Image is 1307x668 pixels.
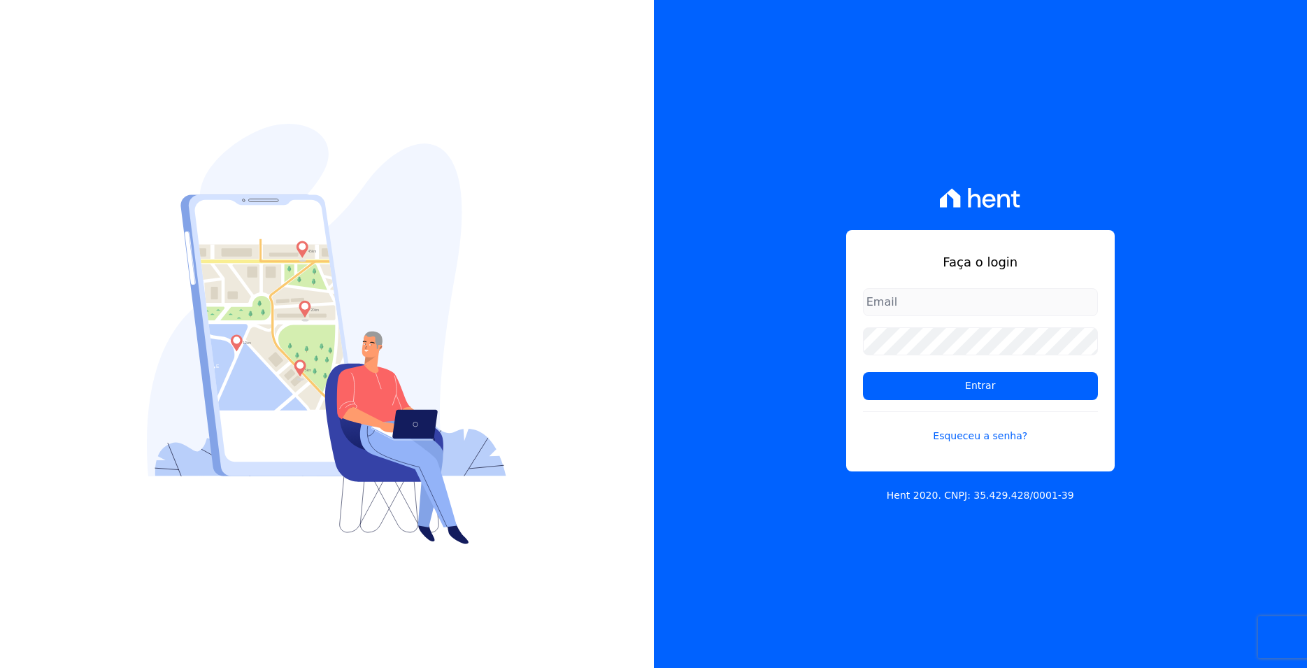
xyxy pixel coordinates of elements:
img: Login [147,124,506,544]
p: Hent 2020. CNPJ: 35.429.428/0001-39 [887,488,1074,503]
input: Entrar [863,372,1098,400]
a: Esqueceu a senha? [863,411,1098,443]
h1: Faça o login [863,253,1098,271]
input: Email [863,288,1098,316]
